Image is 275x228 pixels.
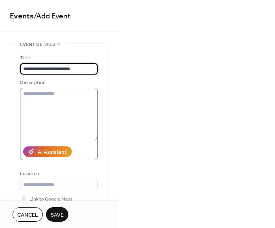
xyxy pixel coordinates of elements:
button: Save [46,207,68,222]
button: Cancel [13,207,43,222]
span: Event details [20,40,55,49]
span: Cancel [17,211,38,219]
span: Save [51,211,64,219]
div: Location [20,170,96,178]
a: Events [10,9,34,24]
span: Link to Google Maps [29,195,73,203]
button: AI Assistant [23,146,72,157]
div: Title [20,54,96,62]
span: / Add Event [34,9,71,24]
div: Description [20,78,96,87]
div: AI Assistant [38,148,66,157]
